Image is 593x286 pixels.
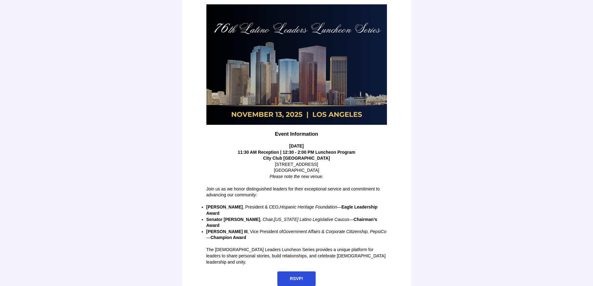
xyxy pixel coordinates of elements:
[206,229,387,241] p: , Vice President of —
[206,155,387,180] p: [STREET_ADDRESS] [GEOGRAPHIC_DATA]
[206,229,248,234] strong: [PERSON_NAME] III
[206,204,387,216] p: , President & CEO, —
[289,143,304,148] strong: [DATE]
[206,204,243,209] strong: [PERSON_NAME]
[238,150,355,155] strong: 11:30 AM Reception | 12:30 - 2:00 PM Luncheon Program
[277,271,316,286] a: RSVP!
[206,217,377,228] strong: Chairman’s Award
[263,156,330,161] strong: City Club [GEOGRAPHIC_DATA]
[275,131,318,137] strong: Event Information
[280,204,337,209] em: Hispanic Heritage Foundation
[206,204,378,216] strong: Eagle Leadership Award
[211,235,246,240] strong: Champion Award
[274,217,349,222] em: [US_STATE] Latino Legislative Caucus
[206,217,260,222] strong: Senator [PERSON_NAME]
[206,247,387,265] p: The [DEMOGRAPHIC_DATA] Leaders Luncheon Series provides a unique platform for leaders to share pe...
[270,174,323,179] em: Please note the new venue.
[290,276,303,281] span: RSVP!
[283,229,387,234] em: Government Affairs & Corporate Citizenship, PepsiCo
[206,217,387,229] p: , Chair, —
[206,186,387,198] p: Join us as we honor distinguished leaders for their exceptional service and commitment to advanci...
